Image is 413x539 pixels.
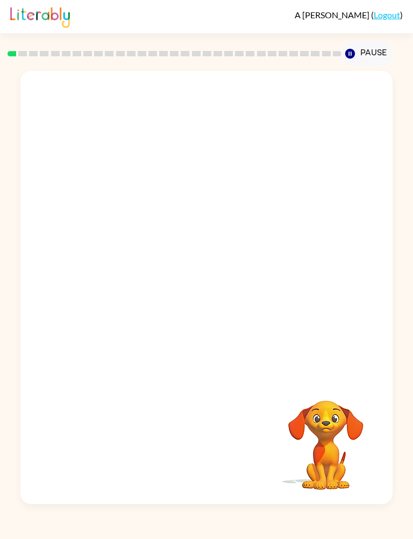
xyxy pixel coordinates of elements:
a: Logout [374,10,400,20]
button: Pause [341,41,392,66]
video: Your browser must support playing .mp4 files to use Literably. Please try using another browser. [272,384,380,491]
span: A [PERSON_NAME] [295,10,371,20]
div: ( ) [295,10,403,20]
img: Literably [10,4,70,28]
